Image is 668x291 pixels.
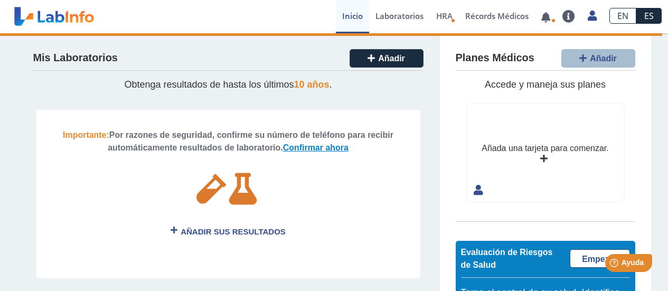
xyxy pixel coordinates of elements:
[570,249,630,268] a: Empezar
[378,54,405,63] span: Añadir
[283,143,349,152] a: Confirmar ahora
[574,250,656,279] iframe: Help widget launcher
[181,226,286,238] span: Añadir sus Resultados
[461,248,553,269] span: Evaluación de Riesgos de Salud
[482,142,608,155] div: Añada una tarjeta para comenzar.
[590,54,617,63] span: Añadir
[124,79,332,90] span: Obtenga resultados de hasta los últimos .
[485,79,606,90] span: Accede y maneja sus planes
[636,8,662,24] a: ES
[63,130,393,152] span: Por razones de seguridad, confirme su número de teléfono para recibir automáticamente resultados ...
[456,52,534,64] h4: Planes Médicos
[294,79,330,90] span: 10 años
[561,49,635,68] button: Añadir
[350,49,424,68] button: Añadir
[33,52,118,64] h4: Mis Laboratorios
[63,130,109,139] b: Importante:
[436,11,453,21] span: HRA
[609,8,636,24] a: EN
